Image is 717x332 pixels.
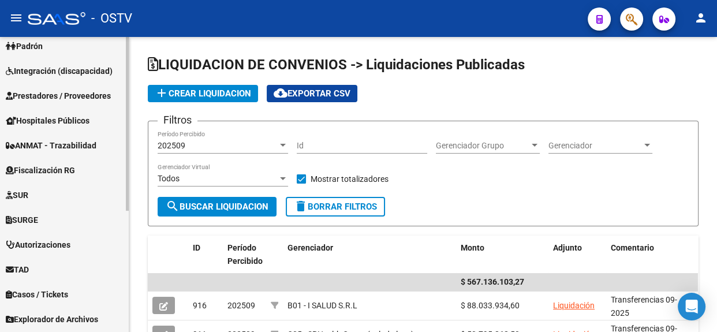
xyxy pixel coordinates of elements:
h3: Filtros [158,112,197,128]
span: - OSTV [91,6,132,31]
mat-icon: cloud_download [274,86,287,100]
span: SUR [6,189,28,202]
span: Monto [461,243,484,252]
mat-icon: delete [294,199,308,213]
span: Explorador de Archivos [6,313,98,326]
span: ID [193,243,200,252]
datatable-header-cell: Monto [456,236,548,286]
span: Gerenciador Grupo [436,141,529,151]
span: $ 567.136.103,27 [461,277,524,286]
a: Liquidación [553,301,595,310]
button: Exportar CSV [267,85,357,102]
span: Gerenciador [287,243,333,252]
mat-icon: person [694,11,708,25]
span: Casos / Tickets [6,288,68,301]
div: $ 88.033.934,60 [461,299,544,312]
span: Adjunto [553,243,582,252]
datatable-header-cell: ID [188,236,223,286]
span: Autorizaciones [6,238,70,251]
span: Fiscalización RG [6,164,75,177]
mat-icon: search [166,199,180,213]
span: SURGE [6,214,38,226]
button: Buscar Liquidacion [158,197,277,217]
span: LIQUIDACION DE CONVENIOS -> Liquidaciones Publicadas [148,57,525,73]
datatable-header-cell: Adjunto [548,236,606,286]
span: Borrar Filtros [294,202,377,212]
span: 202509 [158,141,185,150]
span: Todos [158,174,180,183]
span: Padrón [6,40,43,53]
span: TAD [6,263,29,276]
datatable-header-cell: Período Percibido [223,236,266,286]
datatable-header-cell: Gerenciador [283,236,456,286]
datatable-header-cell: Comentario [606,236,698,286]
span: 916 [193,301,207,310]
div: Open Intercom Messenger [678,293,705,320]
button: Borrar Filtros [286,197,385,217]
span: Mostrar totalizadores [311,172,389,186]
span: Prestadores / Proveedores [6,89,111,102]
span: Período Percibido [227,243,263,266]
span: 202509 [227,301,255,310]
span: Crear Liquidacion [155,88,251,99]
span: Gerenciador [548,141,642,151]
mat-icon: add [155,86,169,100]
span: Hospitales Públicos [6,114,89,127]
span: Transferencias 09-2025 [611,295,677,318]
span: Integración (discapacidad) [6,65,113,77]
mat-icon: menu [9,11,23,25]
span: Exportar CSV [274,88,350,99]
span: Comentario [611,243,654,252]
span: B01 - I SALUD S.R.L [287,301,357,310]
button: Crear Liquidacion [148,85,258,102]
span: ANMAT - Trazabilidad [6,139,96,152]
span: Buscar Liquidacion [166,202,268,212]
